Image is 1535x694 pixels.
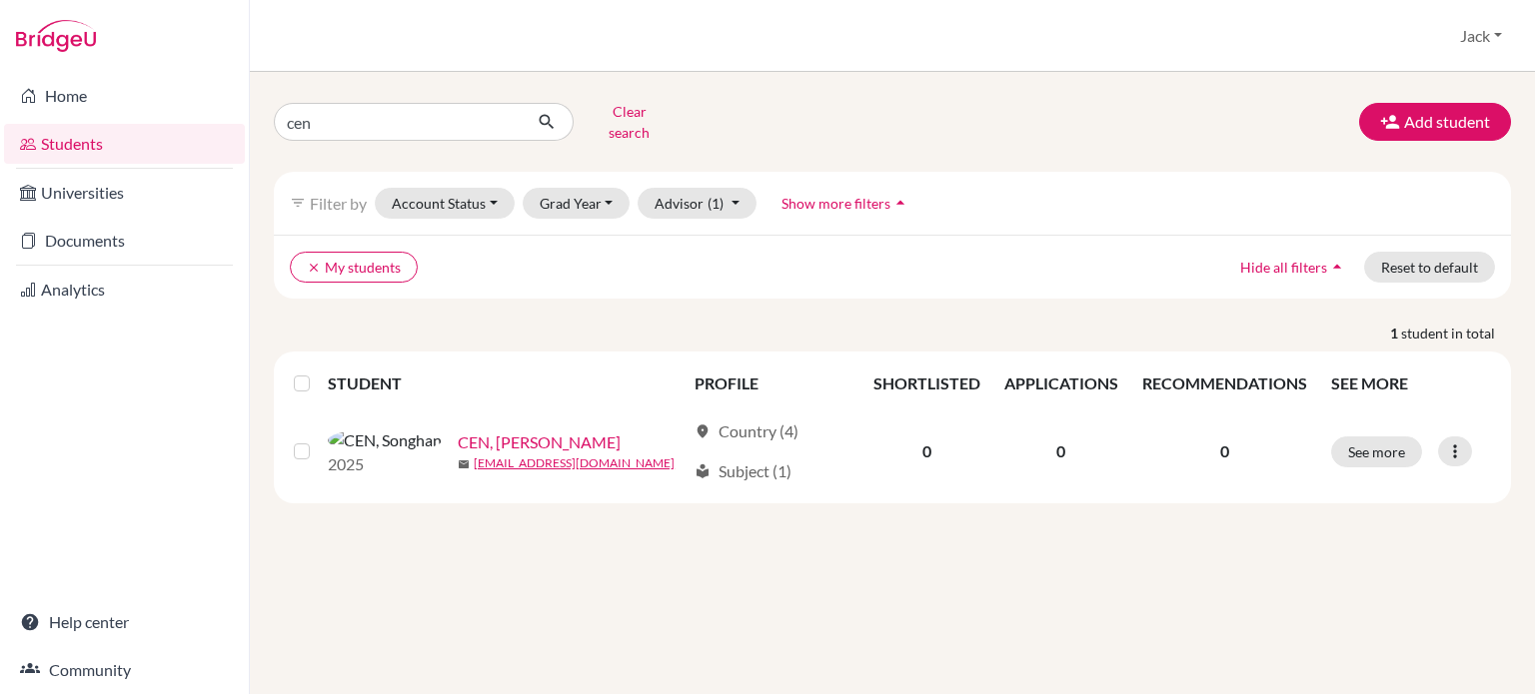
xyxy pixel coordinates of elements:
i: arrow_drop_up [1327,257,1347,277]
button: Hide all filtersarrow_drop_up [1223,252,1364,283]
a: CEN, [PERSON_NAME] [458,430,621,454]
span: (1) [708,195,724,212]
span: mail [458,458,470,470]
input: Find student by name... [274,103,522,141]
div: Subject (1) [695,459,791,483]
button: Jack [1451,17,1511,55]
a: Students [4,124,245,164]
button: clearMy students [290,252,418,283]
button: See more [1331,436,1422,467]
button: Reset to default [1364,252,1495,283]
img: Bridge-U [16,20,96,52]
span: location_on [695,423,711,439]
button: Clear search [574,96,685,148]
a: Documents [4,221,245,261]
button: Account Status [375,188,515,219]
span: student in total [1401,323,1511,344]
i: clear [307,261,321,275]
td: 0 [992,407,1130,495]
span: local_library [695,463,711,479]
button: Advisor(1) [638,188,757,219]
th: RECOMMENDATIONS [1130,359,1319,407]
a: [EMAIL_ADDRESS][DOMAIN_NAME] [474,454,675,472]
i: arrow_drop_up [890,193,910,213]
a: Home [4,76,245,116]
span: Hide all filters [1240,259,1327,276]
button: Add student [1359,103,1511,141]
th: SHORTLISTED [861,359,992,407]
th: PROFILE [683,359,861,407]
a: Community [4,650,245,690]
th: STUDENT [328,359,683,407]
p: 0 [1142,439,1307,463]
button: Grad Year [523,188,631,219]
img: CEN, Songhan [328,428,442,452]
i: filter_list [290,195,306,211]
div: Country (4) [695,419,798,443]
th: SEE MORE [1319,359,1503,407]
td: 0 [861,407,992,495]
th: APPLICATIONS [992,359,1130,407]
span: Show more filters [781,195,890,212]
span: Filter by [310,194,367,213]
a: Analytics [4,270,245,310]
button: Show more filtersarrow_drop_up [765,188,927,219]
strong: 1 [1390,323,1401,344]
p: 2025 [328,452,442,476]
a: Universities [4,173,245,213]
a: Help center [4,602,245,642]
